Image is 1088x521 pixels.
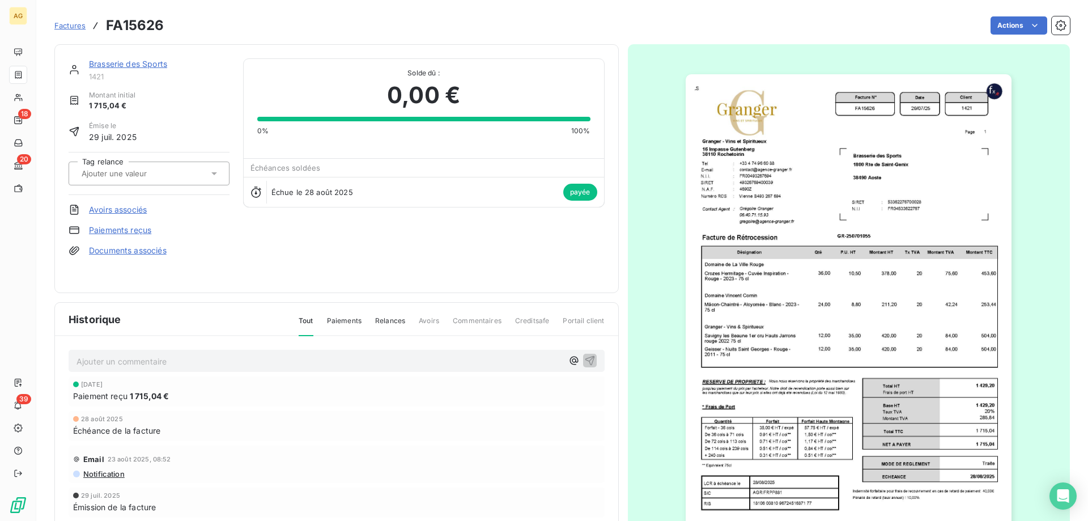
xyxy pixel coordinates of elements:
a: Avoirs associés [89,204,147,215]
a: Brasserie des Sports [89,59,167,69]
img: Logo LeanPay [9,496,27,514]
span: Paiement reçu [73,390,127,402]
span: Notification [82,469,125,478]
span: Historique [69,312,121,327]
span: 100% [571,126,590,136]
span: Portail client [563,316,604,335]
span: Avoirs [419,316,439,335]
span: 18 [18,109,31,119]
span: Émise le [89,121,137,131]
button: Actions [991,16,1047,35]
span: payée [563,184,597,201]
span: 0,00 € [387,78,460,112]
h3: FA15626 [106,15,164,36]
input: Ajouter une valeur [80,168,194,179]
span: 1421 [89,72,229,81]
a: Factures [54,20,86,31]
span: [DATE] [81,381,103,388]
span: Relances [375,316,405,335]
span: 23 août 2025, 08:52 [108,456,171,463]
div: AG [9,7,27,25]
a: Documents associés [89,245,167,256]
span: Commentaires [453,316,501,335]
span: 28 août 2025 [81,416,123,422]
div: Open Intercom Messenger [1049,482,1077,510]
span: 1 715,04 € [130,390,169,402]
span: Solde dû : [257,68,590,78]
span: 1 715,04 € [89,100,135,112]
span: 20 [17,154,31,164]
span: Émission de la facture [73,501,156,513]
span: 29 juil. 2025 [81,492,120,499]
span: Montant initial [89,90,135,100]
span: Échue le 28 août 2025 [271,188,353,197]
span: Échéances soldées [250,163,321,172]
span: 39 [16,394,31,404]
span: Échéance de la facture [73,425,160,437]
span: 0% [257,126,269,136]
span: Tout [299,316,313,336]
a: Paiements reçus [89,225,151,236]
span: Paiements [327,316,362,335]
span: Factures [54,21,86,30]
span: 29 juil. 2025 [89,131,137,143]
span: Creditsafe [515,316,550,335]
span: Email [83,455,104,464]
